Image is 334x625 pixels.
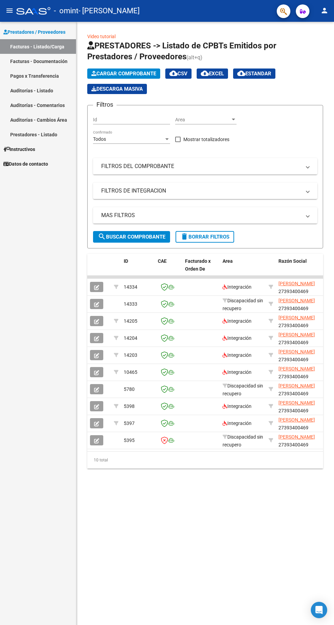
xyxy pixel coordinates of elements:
[223,318,252,324] span: Integración
[278,416,324,430] div: 27393400469
[176,231,234,243] button: Borrar Filtros
[93,207,317,224] mat-expansion-panel-header: MAS FILTROS
[180,232,188,241] mat-icon: delete
[278,348,324,362] div: 27393400469
[91,86,143,92] span: Descarga Masiva
[183,135,229,143] span: Mostrar totalizadores
[3,146,35,153] span: Instructivos
[223,298,263,311] span: Discapacidad sin recupero
[175,117,230,123] span: Area
[3,28,65,36] span: Prestadores / Proveedores
[93,231,170,243] button: Buscar Comprobante
[197,68,228,79] button: EXCEL
[278,331,324,345] div: 27393400469
[5,6,14,15] mat-icon: menu
[87,41,276,61] span: PRESTADORES -> Listado de CPBTs Emitidos por Prestadores / Proveedores
[223,284,252,290] span: Integración
[87,68,160,79] button: Cargar Comprobante
[233,68,275,79] button: Estandar
[278,417,315,423] span: [PERSON_NAME]
[223,383,263,396] span: Discapacidad sin recupero
[98,234,165,240] span: Buscar Comprobante
[124,301,137,307] span: 14333
[278,349,315,354] span: [PERSON_NAME]
[278,281,315,286] span: [PERSON_NAME]
[124,335,137,341] span: 14204
[180,234,229,240] span: Borrar Filtros
[237,71,271,77] span: Estandar
[124,284,137,290] span: 14334
[278,258,307,264] span: Razón Social
[91,71,156,77] span: Cargar Comprobante
[169,69,178,77] mat-icon: cloud_download
[278,433,324,447] div: 27393400469
[78,3,140,18] span: - [PERSON_NAME]
[201,69,209,77] mat-icon: cloud_download
[223,434,263,447] span: Discapacidad sin recupero
[320,6,329,15] mat-icon: person
[165,68,192,79] button: CSV
[124,438,135,443] span: 5395
[278,434,315,440] span: [PERSON_NAME]
[278,383,315,388] span: [PERSON_NAME]
[121,254,155,284] datatable-header-cell: ID
[185,258,211,272] span: Facturado x Orden De
[98,232,106,241] mat-icon: search
[278,297,324,311] div: 27393400469
[278,399,324,413] div: 27393400469
[124,421,135,426] span: 5397
[237,69,245,77] mat-icon: cloud_download
[278,382,324,396] div: 27393400469
[278,332,315,337] span: [PERSON_NAME]
[87,84,147,94] app-download-masive: Descarga masiva de comprobantes (adjuntos)
[87,84,147,94] button: Descarga Masiva
[124,386,135,392] span: 5780
[276,254,327,284] datatable-header-cell: Razón Social
[3,160,48,168] span: Datos de contacto
[87,452,323,469] div: 10 total
[93,100,117,109] h3: Filtros
[223,421,252,426] span: Integración
[101,187,301,195] mat-panel-title: FILTROS DE INTEGRACION
[124,369,137,375] span: 10465
[155,254,182,284] datatable-header-cell: CAE
[101,212,301,219] mat-panel-title: MAS FILTROS
[278,366,315,371] span: [PERSON_NAME]
[54,3,78,18] span: - omint
[101,163,301,170] mat-panel-title: FILTROS DEL COMPROBANTE
[278,280,324,294] div: 27393400469
[278,315,315,320] span: [PERSON_NAME]
[278,400,315,406] span: [PERSON_NAME]
[201,71,224,77] span: EXCEL
[223,403,252,409] span: Integración
[186,54,202,61] span: (alt+q)
[182,254,220,284] datatable-header-cell: Facturado x Orden De
[93,183,317,199] mat-expansion-panel-header: FILTROS DE INTEGRACION
[278,365,324,379] div: 27393400469
[223,369,252,375] span: Integración
[223,335,252,341] span: Integración
[278,298,315,303] span: [PERSON_NAME]
[278,314,324,328] div: 27393400469
[158,258,167,264] span: CAE
[124,403,135,409] span: 5398
[223,258,233,264] span: Area
[311,602,327,618] div: Open Intercom Messenger
[124,258,128,264] span: ID
[223,352,252,358] span: Integración
[93,136,106,142] span: Todos
[93,158,317,174] mat-expansion-panel-header: FILTROS DEL COMPROBANTE
[124,318,137,324] span: 14205
[220,254,266,284] datatable-header-cell: Area
[124,352,137,358] span: 14203
[87,34,116,39] a: Video tutorial
[169,71,187,77] span: CSV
